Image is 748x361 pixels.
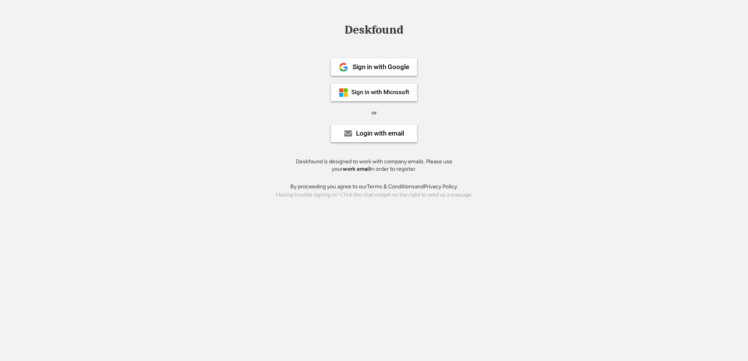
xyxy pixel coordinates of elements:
div: By proceeding you agree to our and [290,183,458,191]
div: Deskfound [341,24,407,36]
img: ms-symbollockup_mssymbol_19.png [339,88,348,97]
div: Login with email [356,130,404,137]
a: Privacy Policy. [424,183,458,190]
a: Terms & Conditions [367,183,415,190]
div: Sign in with Microsoft [351,89,409,95]
div: or [372,109,377,117]
strong: work email [343,166,370,172]
img: 1024px-Google__G__Logo.svg.png [339,63,348,72]
div: Sign in with Google [352,64,409,70]
div: Deskfound is designed to work with company emails. Please use your in order to register. [286,158,462,173]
